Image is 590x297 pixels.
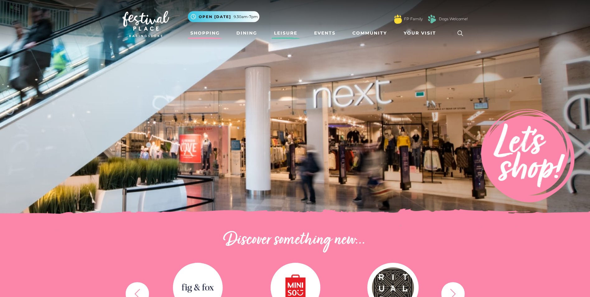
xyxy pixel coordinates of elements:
[199,14,231,20] span: Open [DATE]
[234,27,260,39] a: Dining
[404,16,423,22] a: FP Family
[234,14,258,20] span: 9.30am-7pm
[272,27,300,39] a: Leisure
[404,30,436,36] span: Your Visit
[350,27,389,39] a: Community
[123,230,468,250] h2: Discover something new...
[123,11,169,37] img: Festival Place Logo
[188,11,259,22] button: Open [DATE] 9.30am-7pm
[312,27,338,39] a: Events
[439,16,468,22] a: Dogs Welcome!
[188,27,222,39] a: Shopping
[401,27,442,39] a: Your Visit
